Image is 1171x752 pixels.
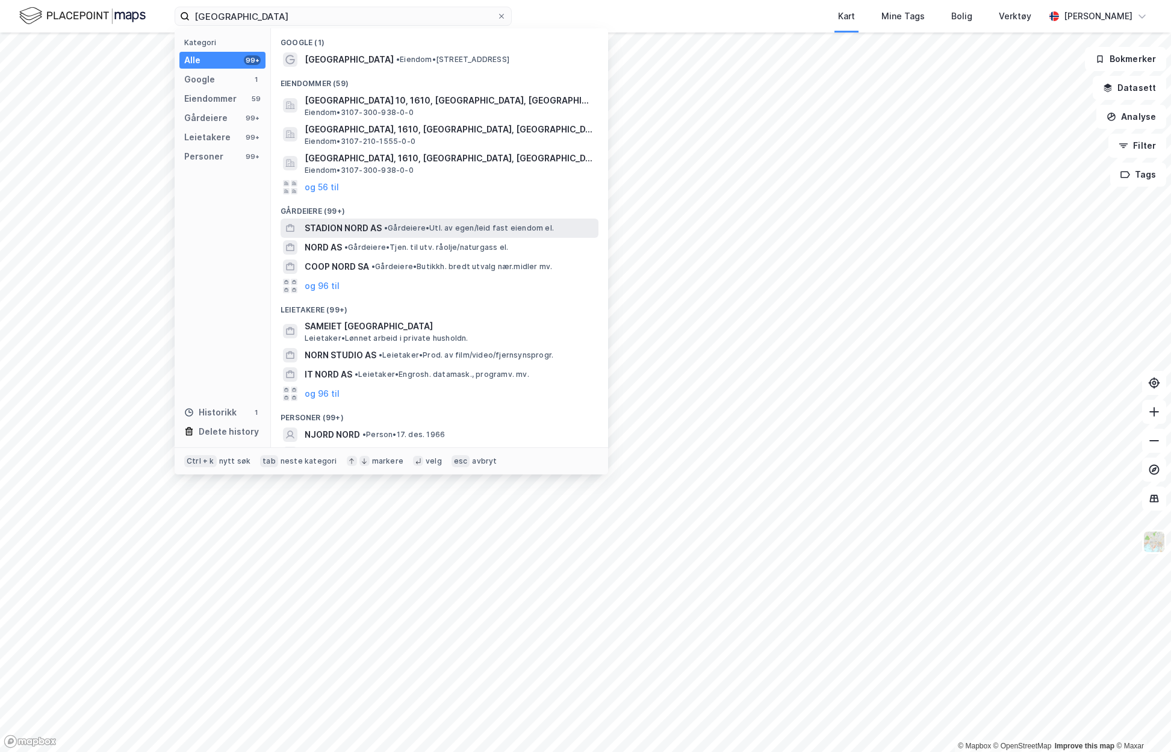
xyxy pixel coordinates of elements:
div: Kontrollprogram for chat [1111,694,1171,752]
a: Improve this map [1055,742,1114,750]
span: Eiendom • 3107-300-938-0-0 [305,108,414,117]
div: Mine Tags [881,9,925,23]
a: Mapbox [958,742,991,750]
div: Historikk [184,405,237,420]
div: [PERSON_NAME] [1064,9,1132,23]
div: nytt søk [219,456,251,466]
div: Verktøy [999,9,1031,23]
button: Tags [1110,163,1166,187]
span: • [355,370,358,379]
span: [GEOGRAPHIC_DATA] 10, 1610, [GEOGRAPHIC_DATA], [GEOGRAPHIC_DATA] [305,93,594,108]
button: Datasett [1093,76,1166,100]
button: og 56 til [305,180,339,194]
div: Gårdeiere (99+) [271,197,608,219]
span: • [396,55,400,64]
span: [GEOGRAPHIC_DATA], 1610, [GEOGRAPHIC_DATA], [GEOGRAPHIC_DATA] [305,151,594,166]
a: Mapbox homepage [4,735,57,748]
div: Eiendommer (59) [271,69,608,91]
span: [GEOGRAPHIC_DATA], 1610, [GEOGRAPHIC_DATA], [GEOGRAPHIC_DATA] [305,122,594,137]
div: markere [372,456,403,466]
div: avbryt [472,456,497,466]
button: og 96 til [305,279,340,293]
span: Leietaker • Prod. av film/video/fjernsynsprogr. [379,350,553,360]
iframe: Chat Widget [1111,694,1171,752]
span: • [344,243,348,252]
span: Leietaker • Lønnet arbeid i private husholdn. [305,334,468,343]
div: Gårdeiere [184,111,228,125]
div: Leietakere [184,130,231,144]
div: tab [260,455,278,467]
div: Personer [184,149,223,164]
span: NJORD NORD [305,427,360,442]
div: 1 [251,408,261,417]
button: Filter [1108,134,1166,158]
span: Person • 17. des. 1966 [362,430,445,440]
span: STADION NORD AS [305,221,382,235]
div: neste kategori [281,456,337,466]
div: 99+ [244,113,261,123]
div: 1 [251,75,261,84]
div: Alle [184,53,200,67]
span: Gårdeiere • Utl. av egen/leid fast eiendom el. [384,223,554,233]
span: NORD AS [305,240,342,255]
a: OpenStreetMap [993,742,1052,750]
span: • [384,223,388,232]
span: Leietaker • Engrosh. datamask., programv. mv. [355,370,529,379]
span: • [379,350,382,359]
img: logo.f888ab2527a4732fd821a326f86c7f29.svg [19,5,146,26]
button: Analyse [1096,105,1166,129]
div: Kategori [184,38,266,47]
span: COOP NORD SA [305,259,369,274]
div: velg [426,456,442,466]
div: 99+ [244,132,261,142]
div: Google [184,72,215,87]
img: Z [1143,530,1166,553]
div: Kart [838,9,855,23]
div: Google (1) [271,28,608,50]
div: Leietakere (99+) [271,296,608,317]
span: IT NORD AS [305,367,352,382]
div: Eiendommer [184,92,237,106]
button: og 96 til [305,387,340,401]
div: 99+ [244,55,261,65]
span: Eiendom • 3107-300-938-0-0 [305,166,414,175]
span: • [362,430,366,439]
span: Eiendom • 3107-210-1555-0-0 [305,137,415,146]
div: Personer (99+) [271,403,608,425]
button: Bokmerker [1085,47,1166,71]
span: Eiendom • [STREET_ADDRESS] [396,55,509,64]
input: Søk på adresse, matrikkel, gårdeiere, leietakere eller personer [190,7,497,25]
span: SAMEIET [GEOGRAPHIC_DATA] [305,319,594,334]
div: Delete history [199,424,259,439]
span: Gårdeiere • Tjen. til utv. råolje/naturgass el. [344,243,508,252]
div: 59 [251,94,261,104]
div: Ctrl + k [184,455,217,467]
div: 99+ [244,152,261,161]
span: [GEOGRAPHIC_DATA] [305,52,394,67]
span: NORN STUDIO AS [305,348,376,362]
div: esc [452,455,470,467]
div: Bolig [951,9,972,23]
span: • [371,262,375,271]
span: Gårdeiere • Butikkh. bredt utvalg nær.midler mv. [371,262,552,272]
